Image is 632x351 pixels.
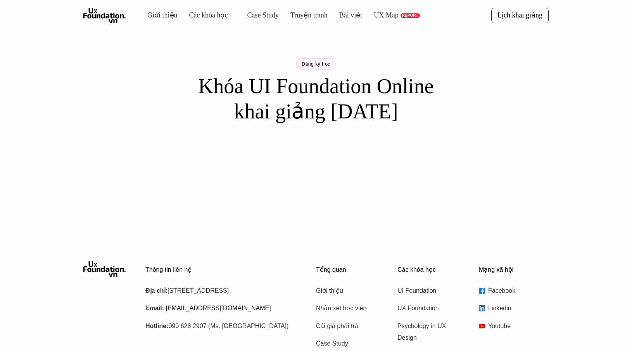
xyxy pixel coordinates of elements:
p: Thông tin liên hệ [145,266,297,273]
strong: Hotline: [145,324,169,330]
p: Youtube [488,320,549,332]
strong: Địa chỉ: [145,288,167,294]
p: Đăng ký học [302,61,330,67]
p: Linkedin [488,302,549,314]
a: Các khóa học [189,11,228,19]
a: [EMAIL_ADDRESS][DOMAIN_NAME] [166,305,271,313]
a: Cái giá phải trả [316,320,378,332]
p: 090 628 2907 (Ms. [GEOGRAPHIC_DATA]) [145,321,297,333]
p: REPORT [402,13,418,18]
p: Lịch khai giảng [497,11,542,20]
p: Facebook [488,285,549,297]
a: Case Study [316,338,378,349]
a: Truyện tranh [290,11,328,19]
p: [STREET_ADDRESS] [145,285,297,297]
a: Linkedin [479,302,549,314]
a: Youtube [479,320,549,332]
a: Giới thiệu [316,285,378,297]
a: Case Study [247,11,279,19]
a: UX Foundation [397,302,459,314]
a: Nhận xét học viên [316,302,378,314]
p: Tổng quan [316,266,386,273]
a: Bài viết [339,11,363,19]
p: Mạng xã hội [479,266,549,273]
a: Giới thiệu [147,11,178,19]
a: Psychology in UX Design [397,320,459,344]
a: Facebook [479,285,549,297]
a: UI Foundation [397,285,459,297]
a: Lịch khai giảng [491,8,549,23]
a: UX Map [374,11,399,19]
p: Các khóa học [397,266,467,273]
strong: Email: [145,306,164,312]
h1: Khóa UI Foundation Online khai giảng [DATE] [180,74,452,124]
iframe: Tally form [161,140,471,198]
